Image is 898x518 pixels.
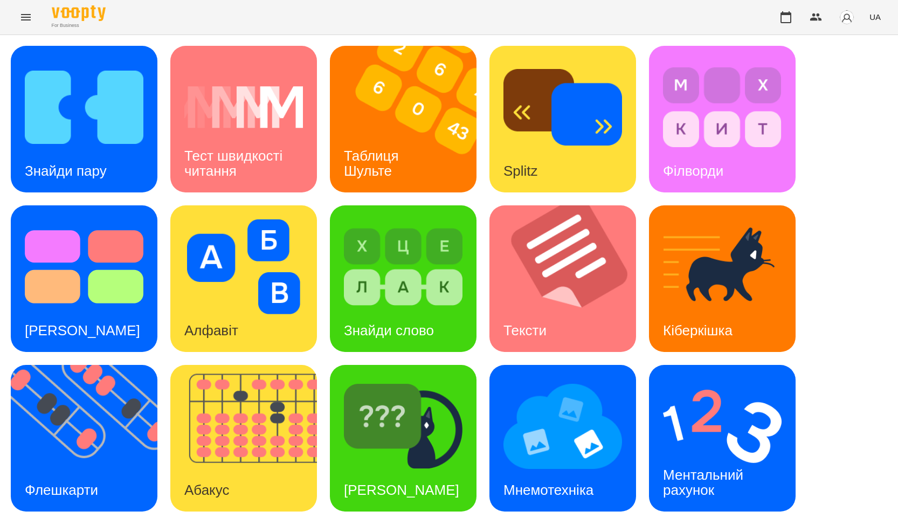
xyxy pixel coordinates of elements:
[344,482,459,498] h3: [PERSON_NAME]
[25,219,143,314] img: Тест Струпа
[489,46,636,192] a: SplitzSplitz
[330,46,476,192] a: Таблиця ШультеТаблиця Шульте
[184,482,229,498] h3: Абакус
[170,46,317,192] a: Тест швидкості читанняТест швидкості читання
[11,365,157,512] a: ФлешкартиФлешкарти
[25,482,98,498] h3: Флешкарти
[869,11,881,23] span: UA
[489,365,636,512] a: МнемотехнікаМнемотехніка
[170,365,330,512] img: Абакус
[170,365,317,512] a: АбакусАбакус
[503,482,593,498] h3: Мнемотехніка
[344,322,434,339] h3: Знайди слово
[649,365,796,512] a: Ментальний рахунокМентальний рахунок
[649,205,796,352] a: КіберкішкаКіберкішка
[25,60,143,155] img: Знайди пару
[11,205,157,352] a: Тест Струпа[PERSON_NAME]
[663,322,733,339] h3: Кіберкішка
[184,148,286,178] h3: Тест швидкості читання
[489,205,636,352] a: ТекстиТексти
[663,467,747,498] h3: Ментальний рахунок
[344,379,462,474] img: Знайди Кіберкішку
[663,379,782,474] img: Ментальний рахунок
[11,365,171,512] img: Флешкарти
[344,148,403,178] h3: Таблиця Шульте
[184,322,238,339] h3: Алфавіт
[503,60,622,155] img: Splitz
[663,163,723,179] h3: Філворди
[330,365,476,512] a: Знайди Кіберкішку[PERSON_NAME]
[839,10,854,25] img: avatar_s.png
[52,22,106,29] span: For Business
[503,379,622,474] img: Мнемотехніка
[184,219,303,314] img: Алфавіт
[503,163,538,179] h3: Splitz
[184,60,303,155] img: Тест швидкості читання
[11,46,157,192] a: Знайди паруЗнайди пару
[25,322,140,339] h3: [PERSON_NAME]
[663,219,782,314] img: Кіберкішка
[344,219,462,314] img: Знайди слово
[52,5,106,21] img: Voopty Logo
[663,60,782,155] img: Філворди
[649,46,796,192] a: ФілвордиФілворди
[330,46,490,192] img: Таблиця Шульте
[25,163,107,179] h3: Знайди пару
[489,205,650,352] img: Тексти
[13,4,39,30] button: Menu
[503,322,547,339] h3: Тексти
[865,7,885,27] button: UA
[330,205,476,352] a: Знайди словоЗнайди слово
[170,205,317,352] a: АлфавітАлфавіт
